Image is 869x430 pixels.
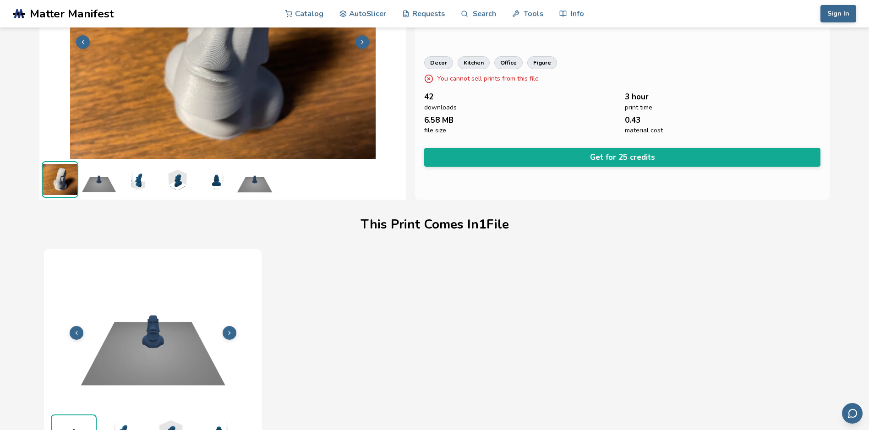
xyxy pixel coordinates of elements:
button: Send feedback via email [842,403,863,424]
span: 0.43 [625,116,640,125]
span: 42 [424,93,433,101]
a: office [494,56,523,69]
h1: This Print Comes In 1 File [361,218,509,232]
button: Sign In [820,5,856,22]
img: moai-new_Print_Bed_Preview [236,161,273,198]
img: 1_3D_Dimensions [158,161,195,198]
span: file size [424,127,446,134]
span: 6.58 MB [424,116,454,125]
span: material cost [625,127,663,134]
img: 1_Print_Preview [81,161,117,198]
p: You cannot sell prints from this file [437,74,539,83]
a: kitchen [458,56,490,69]
img: 1_3D_Dimensions [197,161,234,198]
span: downloads [424,104,457,111]
span: print time [625,104,652,111]
a: decor [424,56,453,69]
img: 1_3D_Dimensions [120,161,156,198]
a: figure [527,56,557,69]
span: 3 hour [625,93,649,101]
button: Get for 25 credits [424,148,820,167]
span: Matter Manifest [30,7,114,20]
